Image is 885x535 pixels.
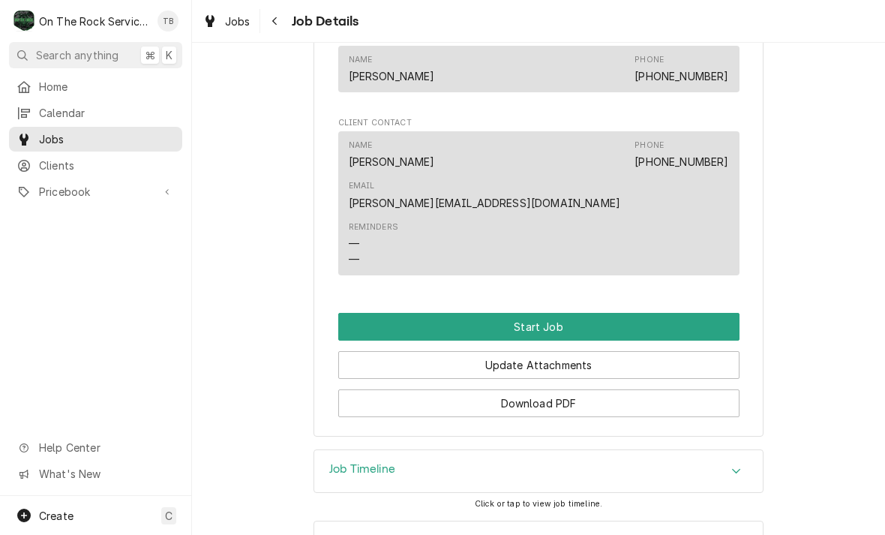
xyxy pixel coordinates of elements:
[338,351,739,379] button: Update Attachments
[634,54,664,66] div: Phone
[338,117,739,129] span: Client Contact
[338,46,739,98] div: Job Contact List
[349,54,373,66] div: Name
[39,131,175,147] span: Jobs
[338,379,739,417] div: Button Group Row
[39,440,173,455] span: Help Center
[349,140,435,170] div: Name
[338,32,739,99] div: Job Contact
[9,435,182,460] a: Go to Help Center
[36,47,118,63] span: Search anything
[349,68,435,84] div: [PERSON_NAME]
[225,14,250,29] span: Jobs
[349,251,359,267] div: —
[634,54,728,84] div: Phone
[349,180,621,210] div: Email
[9,127,182,152] a: Jobs
[39,105,175,121] span: Calendar
[338,117,739,281] div: Client Contact
[349,154,435,170] div: [PERSON_NAME]
[145,47,155,63] span: ⌘
[39,184,152,200] span: Pricebook
[338,313,739,341] button: Start Job
[9,461,182,486] a: Go to What's New
[9,42,182,68] button: Search anything⌘K
[338,313,739,417] div: Button Group
[349,140,373,152] div: Name
[349,197,621,209] a: [PERSON_NAME][EMAIL_ADDRESS][DOMAIN_NAME]
[475,499,602,509] span: Click or tap to view job timeline.
[349,236,359,251] div: —
[196,9,256,34] a: Jobs
[349,221,398,267] div: Reminders
[157,11,178,32] div: Todd Brady's Avatar
[338,46,739,92] div: Contact
[9,101,182,125] a: Calendar
[166,47,172,63] span: K
[157,11,178,32] div: TB
[338,131,739,281] div: Client Contact List
[338,389,739,417] button: Download PDF
[338,313,739,341] div: Button Group Row
[39,509,73,522] span: Create
[634,155,728,168] a: [PHONE_NUMBER]
[349,180,375,192] div: Email
[13,11,34,32] div: O
[349,221,398,233] div: Reminders
[39,79,175,95] span: Home
[349,54,435,84] div: Name
[39,14,149,29] div: On The Rock Services
[165,508,172,524] span: C
[313,449,763,493] div: Job Timeline
[634,140,664,152] div: Phone
[263,9,287,33] button: Navigate back
[9,179,182,204] a: Go to Pricebook
[634,70,728,83] a: [PHONE_NUMBER]
[9,74,182,99] a: Home
[634,140,728,170] div: Phone
[9,153,182,178] a: Clients
[338,131,739,275] div: Contact
[13,11,34,32] div: On The Rock Services's Avatar
[287,11,359,32] span: Job Details
[314,450,763,492] div: Accordion Header
[39,158,175,173] span: Clients
[314,450,763,492] button: Accordion Details Expand Trigger
[39,466,173,482] span: What's New
[329,462,395,476] h3: Job Timeline
[338,341,739,379] div: Button Group Row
